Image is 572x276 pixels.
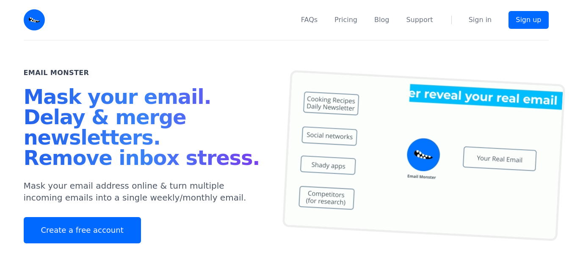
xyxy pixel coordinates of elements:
a: Support [406,15,433,25]
a: Sign up [508,11,548,29]
img: temp mail, free temporary mail, Temporary Email [282,70,565,241]
a: Blog [374,15,389,25]
a: FAQs [301,15,318,25]
h2: Email Monster [24,68,89,78]
a: Pricing [334,15,357,25]
a: Create a free account [24,217,141,243]
img: Email Monster [24,9,45,31]
p: Mask your email address online & turn multiple incoming emails into a single weekly/monthly email. [24,180,266,204]
h1: Mask your email. Delay & merge newsletters. Remove inbox stress. [24,86,266,171]
a: Sign in [469,15,492,25]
